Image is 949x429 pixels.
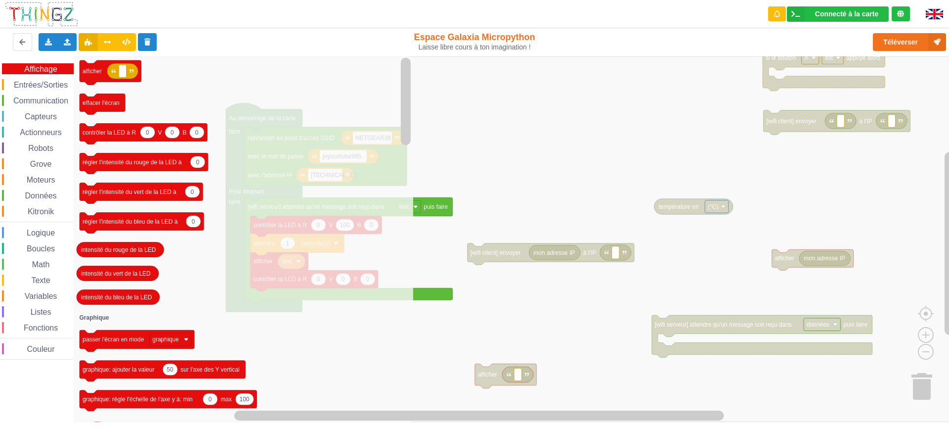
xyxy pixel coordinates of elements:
span: Fonctions [22,324,59,332]
span: Texte [30,276,51,285]
text: mon adresse IP [533,249,575,256]
span: Communication [12,96,70,105]
text: mon adresse IP [804,255,845,262]
text: Graphique [80,314,109,321]
span: Entrées/Sorties [12,81,69,89]
div: Espace Galaxia Micropython [392,32,558,51]
text: [wifi client] envoyer [767,117,817,124]
text: à l'IP [859,117,872,124]
text: 0 [196,158,199,165]
text: puis faire [843,321,867,328]
span: Actionneurs [18,128,63,137]
text: régler l'intensité du rouge de la LED à [83,158,182,165]
text: intensité du bleu de la LED [81,293,152,300]
span: Couleur [26,345,56,353]
text: A [804,54,808,61]
text: [wifi client] envoyer [471,249,520,256]
text: graphique: règle l'échelle de l'axe y à: min [83,396,193,403]
text: B [183,129,187,136]
span: Logique [25,229,56,237]
text: passer l'écran en mode [83,336,144,343]
span: Moteurs [25,176,57,184]
text: intensité du rouge de la LED [81,246,156,253]
span: Listes [29,308,53,316]
text: effacer l'écran [83,99,120,106]
span: Grove [29,160,53,168]
text: graphique: ajouter la valeur [83,366,154,373]
text: (°C) [708,203,718,210]
div: Laisse libre cours à ton imagination ! [392,43,558,51]
span: Robots [27,144,55,152]
text: afficher [775,255,794,262]
div: Ta base fonctionne bien ! [787,6,889,22]
img: gb.png [926,9,943,19]
text: contrôler la LED à R [83,129,136,136]
text: 0 [195,129,199,136]
text: 100 [239,396,249,403]
text: V [158,129,162,136]
text: max [220,396,232,403]
text: afficher [83,68,102,75]
span: Affichage [23,65,58,73]
text: régler l'intensité du vert de la LED à [83,188,176,195]
text: est [825,54,833,61]
button: Téléverser [873,33,946,51]
text: sur l'axe des Y vertical [180,366,239,373]
text: si le bouton [766,54,796,61]
span: Variables [23,292,59,300]
text: 50 [167,366,173,373]
text: données [807,321,829,328]
text: 0 [192,218,195,225]
text: 0 [171,129,174,136]
div: Connecté à la carte [815,10,878,17]
text: régler l'intensité du bleu de la LED à [83,218,178,225]
text: afficher [478,371,497,378]
text: 0 [146,129,149,136]
text: graphique [152,336,179,343]
text: 0 [191,188,194,195]
text: puis faire [424,203,448,210]
span: Kitronik [26,207,55,216]
text: 0 [209,396,212,403]
text: température en [659,203,699,210]
span: Boucles [25,244,56,253]
text: [wifi serveur] attendre qu'un message soit reçu dans [655,321,792,328]
text: appuyé alors [846,54,880,61]
text: à l'IP [583,249,596,256]
img: thingz_logo.png [4,1,79,27]
div: Tu es connecté au serveur de création de Thingz [892,6,910,21]
span: Capteurs [23,112,58,121]
text: intensité du vert de la LED [81,270,151,277]
span: Données [24,191,58,200]
span: Math [31,260,51,269]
